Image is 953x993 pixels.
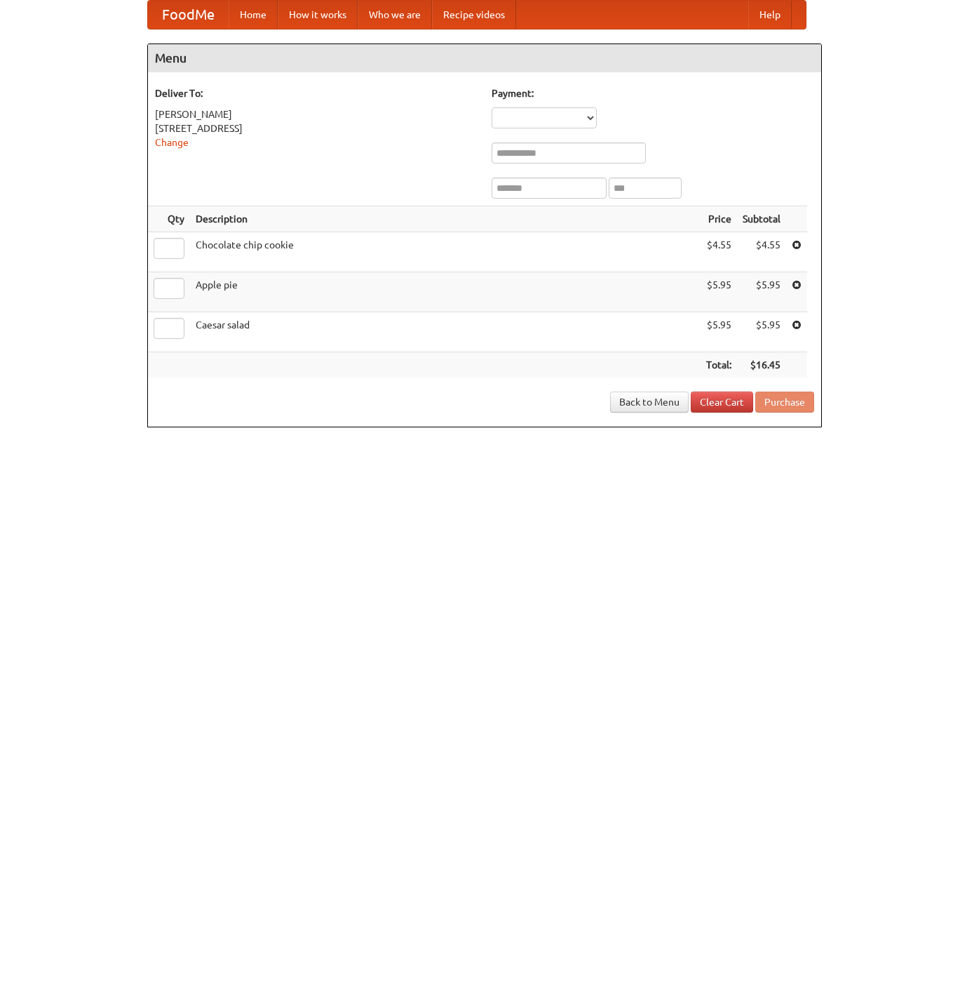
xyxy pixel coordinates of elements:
[155,137,189,148] a: Change
[155,86,478,100] h5: Deliver To:
[155,121,478,135] div: [STREET_ADDRESS]
[701,352,737,378] th: Total:
[148,44,821,72] h4: Menu
[701,272,737,312] td: $5.95
[691,392,753,413] a: Clear Cart
[190,232,701,272] td: Chocolate chip cookie
[155,107,478,121] div: [PERSON_NAME]
[148,1,229,29] a: FoodMe
[701,206,737,232] th: Price
[229,1,278,29] a: Home
[737,206,786,232] th: Subtotal
[190,312,701,352] td: Caesar salad
[278,1,358,29] a: How it works
[432,1,516,29] a: Recipe videos
[148,206,190,232] th: Qty
[358,1,432,29] a: Who we are
[492,86,814,100] h5: Payment:
[737,232,786,272] td: $4.55
[190,272,701,312] td: Apple pie
[737,352,786,378] th: $16.45
[701,232,737,272] td: $4.55
[737,272,786,312] td: $5.95
[755,392,814,413] button: Purchase
[737,312,786,352] td: $5.95
[610,392,689,413] a: Back to Menu
[190,206,701,232] th: Description
[748,1,792,29] a: Help
[701,312,737,352] td: $5.95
